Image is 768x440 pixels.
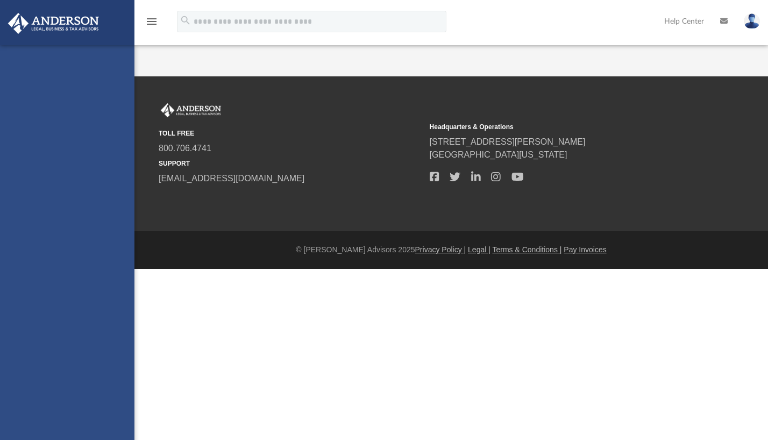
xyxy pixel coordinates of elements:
[159,159,422,168] small: SUPPORT
[159,144,211,153] a: 800.706.4741
[430,122,693,132] small: Headquarters & Operations
[159,103,223,117] img: Anderson Advisors Platinum Portal
[5,13,102,34] img: Anderson Advisors Platinum Portal
[159,174,304,183] a: [EMAIL_ADDRESS][DOMAIN_NAME]
[744,13,760,29] img: User Pic
[145,20,158,28] a: menu
[430,137,586,146] a: [STREET_ADDRESS][PERSON_NAME]
[493,245,562,254] a: Terms & Conditions |
[134,244,768,256] div: © [PERSON_NAME] Advisors 2025
[159,129,422,138] small: TOLL FREE
[145,15,158,28] i: menu
[564,245,606,254] a: Pay Invoices
[180,15,191,26] i: search
[430,150,567,159] a: [GEOGRAPHIC_DATA][US_STATE]
[468,245,490,254] a: Legal |
[415,245,466,254] a: Privacy Policy |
